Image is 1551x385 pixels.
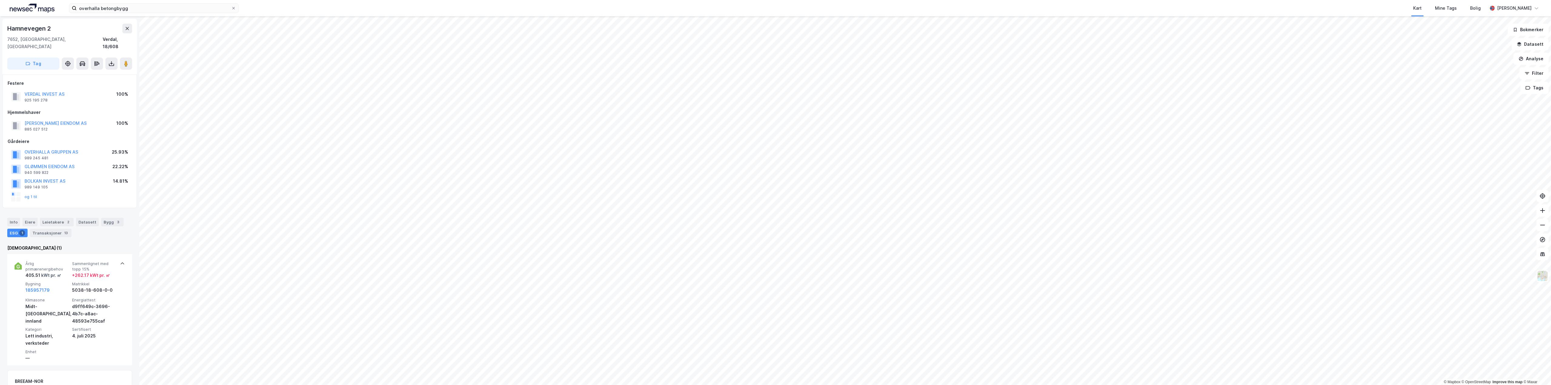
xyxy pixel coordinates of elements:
[72,327,116,332] span: Sertifisert
[8,80,132,87] div: Festere
[25,281,70,287] span: Bygning
[1521,356,1551,385] iframe: Chat Widget
[22,218,38,226] div: Eiere
[7,24,52,33] div: Hamnevegen 2
[7,36,103,50] div: 7652, [GEOGRAPHIC_DATA], [GEOGRAPHIC_DATA]
[103,36,132,50] div: Verdal, 18/608
[72,303,116,325] div: d9ff649c-3696-4b7c-a8ac-48593e755caf
[1520,82,1549,94] button: Tags
[72,272,110,279] div: + 262.17 kWt pr. ㎡
[7,58,59,70] button: Tag
[1521,356,1551,385] div: Kontrollprogram for chat
[25,349,70,354] span: Enhet
[25,303,70,325] div: Midt-[GEOGRAPHIC_DATA], innland
[25,170,48,175] div: 940 599 822
[25,272,61,279] div: 405.51
[101,218,124,226] div: Bygg
[25,354,70,362] div: —
[1462,380,1491,384] a: OpenStreetMap
[25,287,50,294] button: 185957179
[72,287,116,294] div: 5038-18-608-0-0
[25,127,48,132] div: 885 027 512
[25,327,70,332] span: Kategori
[65,219,71,225] div: 2
[1512,38,1549,50] button: Datasett
[40,272,61,279] div: kWt pr. ㎡
[25,261,70,272] span: Årlig primærenergibehov
[40,218,74,226] div: Leietakere
[1470,5,1481,12] div: Bolig
[113,178,128,185] div: 14.81%
[1519,67,1549,79] button: Filter
[116,91,128,98] div: 100%
[7,218,20,226] div: Info
[112,148,128,156] div: 25.93%
[25,98,48,103] div: 925 195 278
[1537,270,1548,282] img: Z
[1444,380,1460,384] a: Mapbox
[72,281,116,287] span: Matrikkel
[25,156,48,161] div: 989 245 481
[7,229,28,237] div: ESG
[25,297,70,303] span: Klimasone
[76,218,99,226] div: Datasett
[1508,24,1549,36] button: Bokmerker
[19,230,25,236] div: 1
[115,219,121,225] div: 3
[116,120,128,127] div: 100%
[1493,380,1523,384] a: Improve this map
[72,297,116,303] span: Energiattest
[63,230,69,236] div: 13
[1497,5,1532,12] div: [PERSON_NAME]
[8,138,132,145] div: Gårdeiere
[30,229,71,237] div: Transaksjoner
[25,332,70,347] div: Lett industri, verksteder
[112,163,128,170] div: 22.22%
[8,109,132,116] div: Hjemmelshaver
[7,244,132,252] div: [DEMOGRAPHIC_DATA] (1)
[77,4,231,13] input: Søk på adresse, matrikkel, gårdeiere, leietakere eller personer
[10,4,55,13] img: logo.a4113a55bc3d86da70a041830d287a7e.svg
[15,378,43,385] div: BREEAM-NOR
[1435,5,1457,12] div: Mine Tags
[25,185,48,190] div: 989 149 105
[72,332,116,340] div: 4. juli 2025
[1413,5,1422,12] div: Kart
[72,261,116,272] span: Sammenlignet med topp 15%
[1513,53,1549,65] button: Analyse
